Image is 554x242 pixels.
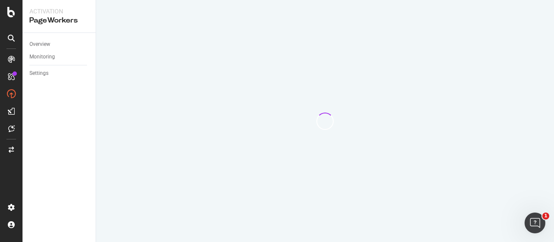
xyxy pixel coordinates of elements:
[29,40,90,49] a: Overview
[525,213,545,233] iframe: Intercom live chat
[29,16,89,26] div: PageWorkers
[29,40,50,49] div: Overview
[542,213,549,219] span: 1
[29,69,48,78] div: Settings
[29,52,90,61] a: Monitoring
[29,7,89,16] div: Activation
[29,52,55,61] div: Monitoring
[29,69,90,78] a: Settings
